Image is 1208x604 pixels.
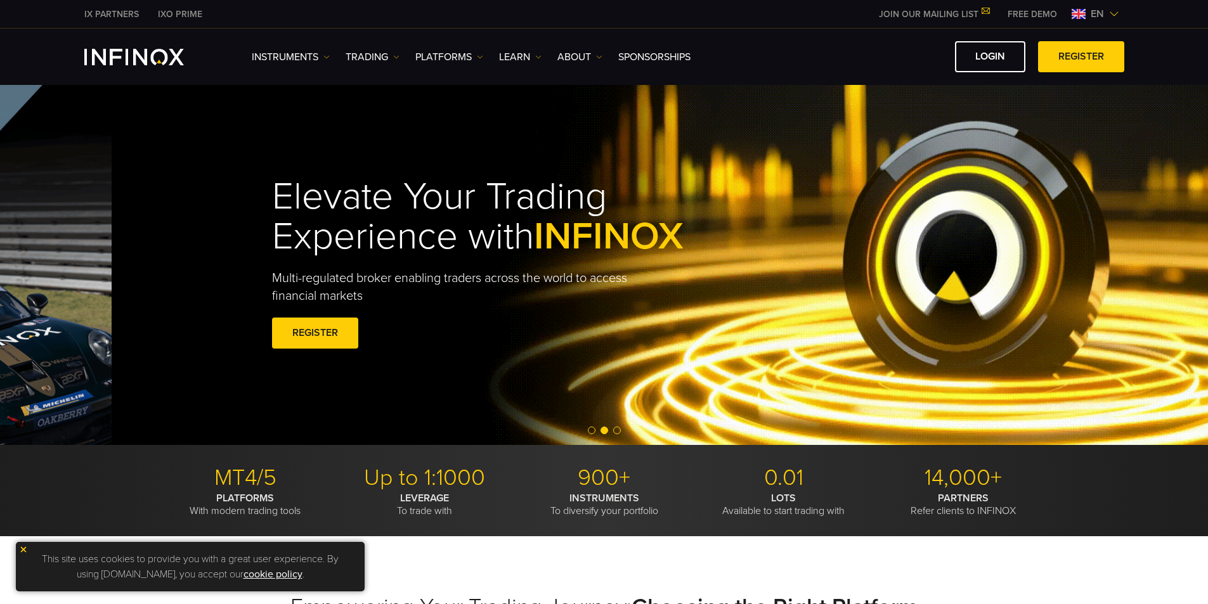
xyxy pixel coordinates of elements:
[601,427,608,434] span: Go to slide 2
[340,464,510,492] p: Up to 1:1000
[272,177,743,257] h1: Elevate Your Trading Experience with
[1086,6,1109,22] span: en
[534,214,684,259] span: INFINOX
[19,545,28,554] img: yellow close icon
[869,9,998,20] a: JOIN OUR MAILING LIST
[878,492,1048,517] p: Refer clients to INFINOX
[613,427,621,434] span: Go to slide 3
[216,492,274,504] strong: PLATFORMS
[22,548,358,585] p: This site uses cookies to provide you with a great user experience. By using [DOMAIN_NAME], you a...
[588,427,595,434] span: Go to slide 1
[160,492,330,517] p: With modern trading tools
[400,492,449,504] strong: LEVERAGE
[618,49,691,65] a: SPONSORSHIPS
[519,464,689,492] p: 900+
[1038,41,1124,72] a: REGISTER
[569,492,639,504] strong: INSTRUMENTS
[75,8,148,21] a: INFINOX
[519,492,689,517] p: To diversify your portfolio
[955,41,1025,72] a: LOGIN
[415,49,483,65] a: PLATFORMS
[878,464,1048,492] p: 14,000+
[699,492,869,517] p: Available to start trading with
[771,492,796,504] strong: LOTS
[346,49,399,65] a: TRADING
[557,49,602,65] a: ABOUT
[272,318,358,349] a: REGISTER
[160,464,330,492] p: MT4/5
[244,568,302,581] a: cookie policy
[340,492,510,517] p: To trade with
[84,49,214,65] a: INFINOX Logo
[499,49,542,65] a: Learn
[998,8,1067,21] a: INFINOX MENU
[699,464,869,492] p: 0.01
[272,269,649,305] p: Multi-regulated broker enabling traders across the world to access financial markets
[252,49,330,65] a: Instruments
[938,492,989,504] strong: PARTNERS
[148,8,212,21] a: INFINOX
